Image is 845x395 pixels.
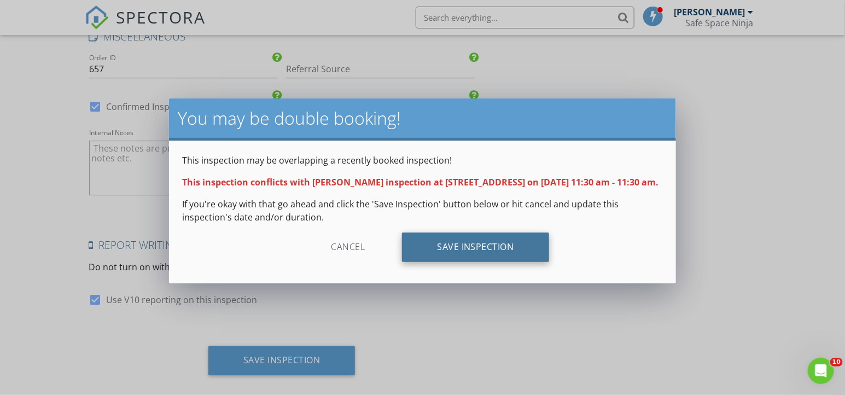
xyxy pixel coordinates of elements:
h2: You may be double booking! [178,107,667,129]
p: If you're okay with that go ahead and click the 'Save Inspection' button below or hit cancel and ... [182,197,663,224]
span: 10 [830,358,843,367]
div: Save Inspection [402,233,549,262]
div: Cancel [296,233,400,262]
iframe: Intercom live chat [808,358,834,384]
strong: This inspection conflicts with [PERSON_NAME] inspection at [STREET_ADDRESS] on [DATE] 11:30 am - ... [182,176,658,188]
p: This inspection may be overlapping a recently booked inspection! [182,154,663,167]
